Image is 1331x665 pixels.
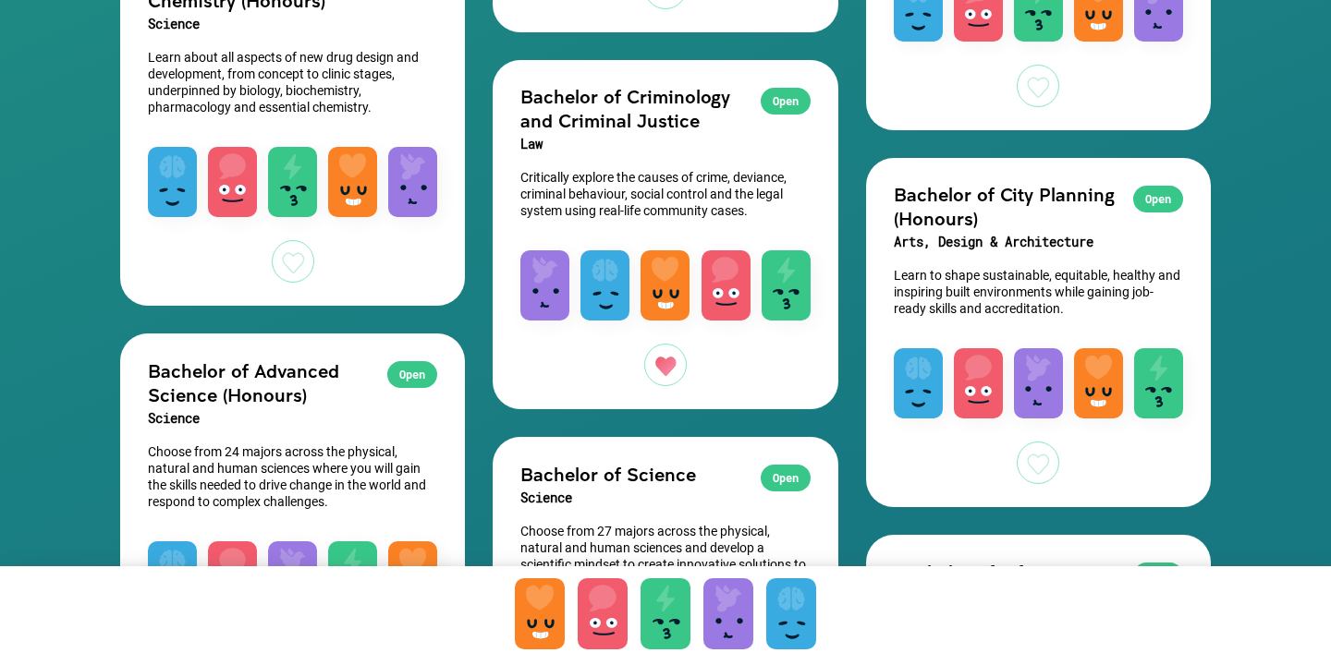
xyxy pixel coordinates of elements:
[387,361,437,388] div: Open
[520,169,810,219] p: Critically explore the causes of crime, deviance, criminal behaviour, social control and the lega...
[894,182,1183,230] h2: Bachelor of City Planning (Honours)
[894,267,1183,317] p: Learn to shape sustainable, equitable, healthy and inspiring built environments while gaining job...
[148,443,437,510] p: Choose from 24 majors across the physical, natural and human sciences where you will gain the ski...
[493,60,837,410] a: OpenBachelor of Criminology and Criminal JusticeLawCritically explore the causes of crime, devian...
[148,358,437,406] h2: Bachelor of Advanced Science (Honours)
[894,230,1183,254] h3: Arts, Design & Architecture
[761,88,811,115] div: Open
[520,462,810,486] h2: Bachelor of Science
[1133,186,1183,212] div: Open
[520,523,810,589] p: Choose from 27 majors across the physical, natural and human sciences and develop a scientific mi...
[894,560,1183,608] h2: Bachelor of Information Systems
[520,132,810,156] h3: Law
[520,84,810,132] h2: Bachelor of Criminology and Criminal Justice
[866,158,1211,508] a: OpenBachelor of City Planning (Honours)Arts, Design & ArchitectureLearn to shape sustainable, equ...
[148,12,437,36] h3: Science
[148,49,437,115] p: Learn about all aspects of new drug design and development, from concept to clinic stages, underp...
[148,406,437,430] h3: Science
[520,486,810,510] h3: Science
[761,465,811,491] div: Open
[1133,562,1183,589] div: Open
